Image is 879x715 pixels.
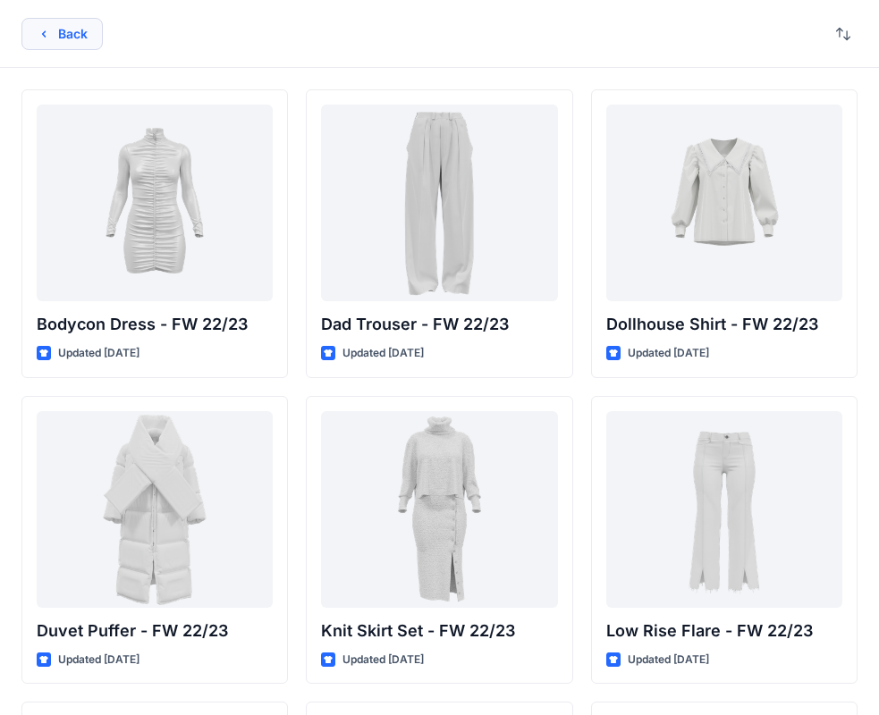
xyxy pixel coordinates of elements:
p: Low Rise Flare - FW 22/23 [606,618,842,643]
a: Low Rise Flare - FW 22/23 [606,411,842,608]
p: Dad Trouser - FW 22/23 [321,312,557,337]
button: Back [21,18,103,50]
p: Updated [DATE] [628,344,709,363]
p: Bodycon Dress - FW 22/23 [37,312,273,337]
p: Updated [DATE] [58,344,139,363]
a: Duvet Puffer - FW 22/23 [37,411,273,608]
p: Updated [DATE] [342,651,424,669]
p: Updated [DATE] [58,651,139,669]
a: Dad Trouser - FW 22/23 [321,105,557,301]
p: Updated [DATE] [342,344,424,363]
a: Bodycon Dress - FW 22/23 [37,105,273,301]
p: Duvet Puffer - FW 22/23 [37,618,273,643]
p: Dollhouse Shirt - FW 22/23 [606,312,842,337]
a: Knit Skirt Set - FW 22/23 [321,411,557,608]
a: Dollhouse Shirt - FW 22/23 [606,105,842,301]
p: Updated [DATE] [628,651,709,669]
p: Knit Skirt Set - FW 22/23 [321,618,557,643]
